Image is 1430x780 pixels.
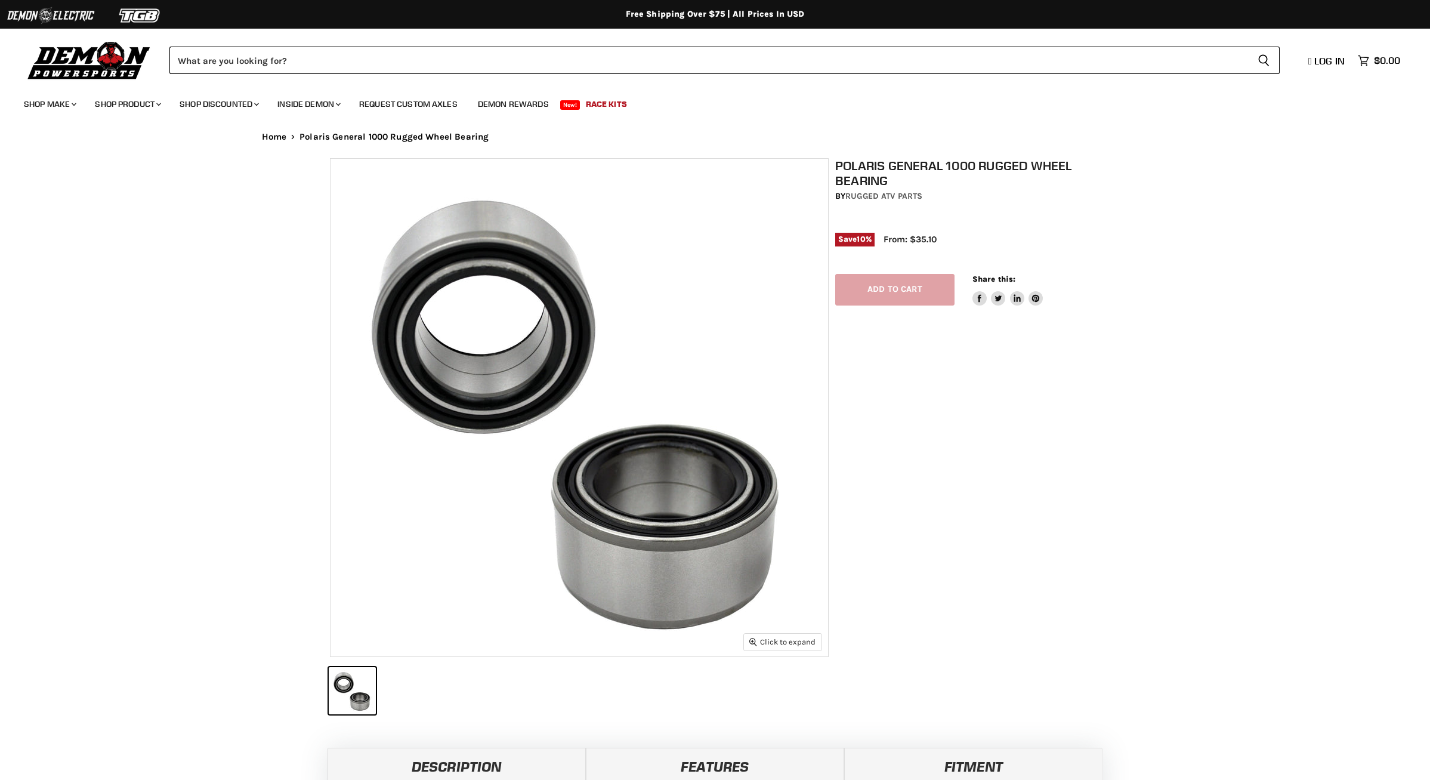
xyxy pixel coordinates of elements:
[268,92,348,116] a: Inside Demon
[15,87,1397,116] ul: Main menu
[1314,55,1345,67] span: Log in
[1248,47,1280,74] button: Search
[884,234,937,245] span: From: $35.10
[835,233,875,246] span: Save %
[331,159,828,656] img: IMAGE
[171,92,266,116] a: Shop Discounted
[262,132,287,142] a: Home
[238,132,1193,142] nav: Breadcrumbs
[972,274,1043,306] aside: Share this:
[329,667,376,714] button: IMAGE thumbnail
[95,4,185,27] img: TGB Logo 2
[560,100,580,110] span: New!
[744,634,821,650] button: Click to expand
[577,92,636,116] a: Race Kits
[469,92,558,116] a: Demon Rewards
[1303,56,1352,66] a: Log in
[169,47,1248,74] input: Search
[169,47,1280,74] form: Product
[972,275,1015,283] span: Share this:
[238,9,1193,20] div: Free Shipping Over $75 | All Prices In USD
[1352,52,1406,69] a: $0.00
[835,158,1107,188] h1: Polaris General 1000 Rugged Wheel Bearing
[86,92,168,116] a: Shop Product
[24,39,155,81] img: Demon Powersports
[749,637,816,646] span: Click to expand
[15,92,84,116] a: Shop Make
[6,4,95,27] img: Demon Electric Logo 2
[845,191,922,201] a: Rugged ATV Parts
[857,235,865,243] span: 10
[1374,55,1400,66] span: $0.00
[835,190,1107,203] div: by
[299,132,489,142] span: Polaris General 1000 Rugged Wheel Bearing
[350,92,467,116] a: Request Custom Axles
